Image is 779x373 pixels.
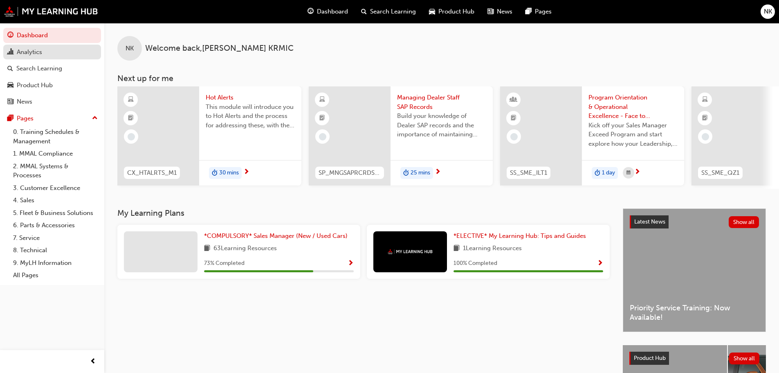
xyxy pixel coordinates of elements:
[348,260,354,267] span: Show Progress
[510,168,547,178] span: SS_SME_ILT1
[397,93,486,111] span: Managing Dealer Staff SAP Records
[128,133,135,140] span: learningRecordVerb_NONE-icon
[453,244,460,254] span: book-icon
[319,113,325,124] span: booktick-icon
[702,113,708,124] span: booktick-icon
[764,7,772,16] span: NK
[126,44,134,53] span: NK
[10,207,101,219] a: 5. Fleet & Business Solutions
[17,81,53,90] div: Product Hub
[497,7,512,16] span: News
[3,111,101,126] button: Pages
[128,113,134,124] span: booktick-icon
[597,260,603,267] span: Show Progress
[370,7,416,16] span: Search Learning
[729,353,760,364] button: Show all
[117,86,301,185] a: CX_HTALRTS_M1Hot AlertsThis module will introduce you to Hot Alerts and the process for addressin...
[90,357,96,367] span: prev-icon
[487,7,494,17] span: news-icon
[92,113,98,124] span: up-icon
[3,28,101,43] a: Dashboard
[4,6,98,17] img: mmal
[623,208,766,332] a: Latest NewsShow allPriority Service Training: Now Available!
[309,86,493,185] a: SP_MNGSAPRCRDS_M1Managing Dealer Staff SAP RecordsBuild your knowledge of Dealer SAP records and ...
[595,168,600,179] span: duration-icon
[10,160,101,182] a: 2. MMAL Systems & Processes
[511,95,516,105] span: learningResourceType_INSTRUCTOR_LED-icon
[117,208,610,218] h3: My Learning Plans
[7,32,13,39] span: guage-icon
[7,115,13,122] span: pages-icon
[10,244,101,257] a: 8. Technical
[702,95,708,105] span: learningResourceType_ELEARNING-icon
[429,7,435,17] span: car-icon
[17,47,42,57] div: Analytics
[588,93,678,121] span: Program Orientation & Operational Excellence - Face to Face Instructor Led Training (Sales Manage...
[104,74,779,83] h3: Next up for me
[204,244,210,254] span: book-icon
[206,102,295,130] span: This module will introduce you to Hot Alerts and the process for addressing these, with the aim o...
[145,44,294,53] span: Welcome back , [PERSON_NAME] KRMIC
[348,258,354,269] button: Show Progress
[10,257,101,269] a: 9. MyLH Information
[10,182,101,194] a: 3. Customer Excellence
[3,61,101,76] a: Search Learning
[3,26,101,111] button: DashboardAnalyticsSearch LearningProduct HubNews
[630,303,759,322] span: Priority Service Training: Now Available!
[128,95,134,105] span: learningResourceType_ELEARNING-icon
[453,232,586,240] span: *ELECTIVE* My Learning Hub: Tips and Guides
[634,169,640,176] span: next-icon
[206,93,295,102] span: Hot Alerts
[7,82,13,89] span: car-icon
[729,216,759,228] button: Show all
[319,133,326,140] span: learningRecordVerb_NONE-icon
[319,168,381,178] span: SP_MNGSAPRCRDS_M1
[535,7,552,16] span: Pages
[701,168,739,178] span: SS_SME_QZ1
[10,126,101,147] a: 0. Training Schedules & Management
[626,168,631,178] span: calendar-icon
[403,168,409,179] span: duration-icon
[397,111,486,139] span: Build your knowledge of Dealer SAP records and the importance of maintaining your staff records i...
[597,258,603,269] button: Show Progress
[308,7,314,17] span: guage-icon
[10,194,101,207] a: 4. Sales
[212,168,218,179] span: duration-icon
[361,7,367,17] span: search-icon
[317,7,348,16] span: Dashboard
[411,168,430,178] span: 25 mins
[453,231,589,241] a: *ELECTIVE* My Learning Hub: Tips and Guides
[422,3,481,20] a: car-iconProduct Hub
[453,259,497,268] span: 100 % Completed
[204,231,351,241] a: *COMPULSORY* Sales Manager (New / Used Cars)
[629,352,759,365] a: Product HubShow all
[500,86,684,185] a: SS_SME_ILT1Program Orientation & Operational Excellence - Face to Face Instructor Led Training (S...
[634,355,666,362] span: Product Hub
[7,98,13,106] span: news-icon
[463,244,522,254] span: 1 Learning Resources
[213,244,277,254] span: 63 Learning Resources
[10,232,101,244] a: 7. Service
[17,97,32,106] div: News
[7,65,13,72] span: search-icon
[17,114,34,123] div: Pages
[511,113,516,124] span: booktick-icon
[16,64,62,73] div: Search Learning
[10,269,101,282] a: All Pages
[204,232,348,240] span: *COMPULSORY* Sales Manager (New / Used Cars)
[127,168,177,178] span: CX_HTALRTS_M1
[10,147,101,160] a: 1. MMAL Compliance
[219,168,239,178] span: 30 mins
[319,95,325,105] span: learningResourceType_ELEARNING-icon
[634,218,665,225] span: Latest News
[435,169,441,176] span: next-icon
[630,215,759,228] a: Latest NewsShow all
[3,78,101,93] a: Product Hub
[355,3,422,20] a: search-iconSearch Learning
[243,169,249,176] span: next-icon
[7,49,13,56] span: chart-icon
[588,121,678,149] span: Kick off your Sales Manager Exceed Program and start explore how your Leadership, Sales Operation...
[10,219,101,232] a: 6. Parts & Accessories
